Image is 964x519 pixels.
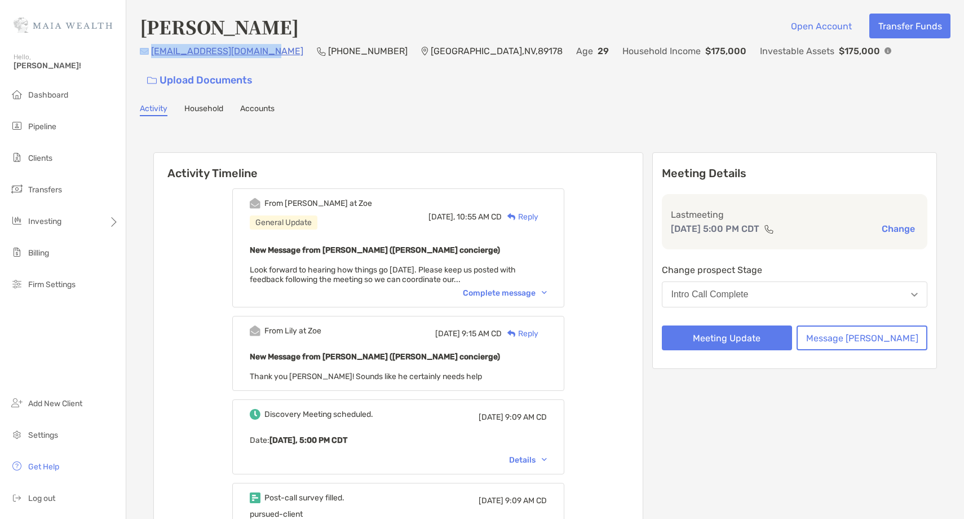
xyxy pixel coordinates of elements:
[10,459,24,473] img: get-help icon
[28,185,62,195] span: Transfers
[671,222,759,236] p: [DATE] 5:00 PM CDT
[505,412,547,422] span: 9:09 AM CD
[28,494,55,503] span: Log out
[463,288,547,298] div: Complete message
[10,214,24,227] img: investing icon
[671,208,919,222] p: Last meeting
[28,217,61,226] span: Investing
[28,153,52,163] span: Clients
[317,47,326,56] img: Phone Icon
[457,212,502,222] span: 10:55 AM CD
[911,293,918,297] img: Open dropdown arrow
[622,44,701,58] p: Household Income
[505,496,547,505] span: 9:09 AM CD
[428,212,455,222] span: [DATE],
[576,44,593,58] p: Age
[250,492,260,503] img: Event icon
[764,225,774,234] img: communication type
[140,68,260,93] a: Upload Documents
[250,265,516,284] span: Look forward to hearing how things go [DATE]. Please keep us posted with feedback following the m...
[662,326,793,350] button: Meeting Update
[479,412,503,422] span: [DATE]
[250,372,482,381] span: Thank you [PERSON_NAME]! Sounds like he certainly needs help
[264,326,321,336] div: From Lily at Zoe
[509,455,547,465] div: Details
[28,248,49,258] span: Billing
[10,396,24,410] img: add_new_client icon
[28,399,82,408] span: Add New Client
[10,491,24,504] img: logout icon
[782,14,860,38] button: Open Account
[10,151,24,164] img: clients icon
[10,277,24,291] img: firm-settings icon
[10,245,24,259] img: billing icon
[250,352,500,362] b: New Message from [PERSON_NAME] ([PERSON_NAME] concierge)
[662,282,928,307] button: Intro Call Complete
[462,329,502,338] span: 9:15 AM CD
[885,47,891,54] img: Info Icon
[28,462,59,472] span: Get Help
[431,44,563,58] p: [GEOGRAPHIC_DATA] , NV , 89178
[14,5,112,45] img: Zoe Logo
[140,104,167,116] a: Activity
[760,44,834,58] p: Investable Assets
[264,410,373,419] div: Discovery Meeting scheduled.
[542,458,547,461] img: Chevron icon
[250,245,500,255] b: New Message from [PERSON_NAME] ([PERSON_NAME] concierge)
[839,44,880,58] p: $175,000
[147,77,157,85] img: button icon
[28,90,68,100] span: Dashboard
[264,199,372,208] div: From [PERSON_NAME] at Zoe
[869,14,950,38] button: Transfer Funds
[250,326,260,336] img: Event icon
[507,213,516,221] img: Reply icon
[250,509,303,519] span: pursued-client
[878,223,918,235] button: Change
[184,104,223,116] a: Household
[507,330,516,337] img: Reply icon
[151,44,303,58] p: [EMAIL_ADDRESS][DOMAIN_NAME]
[328,44,408,58] p: [PHONE_NUMBER]
[421,47,428,56] img: Location Icon
[502,211,538,223] div: Reply
[269,436,347,445] b: [DATE], 5:00 PM CDT
[671,289,749,300] div: Intro Call Complete
[250,433,547,447] p: Date :
[10,87,24,101] img: dashboard icon
[250,215,317,230] div: General Update
[598,44,609,58] p: 29
[705,44,746,58] p: $175,000
[250,409,260,420] img: Event icon
[542,291,547,294] img: Chevron icon
[502,328,538,340] div: Reply
[797,326,927,350] button: Message [PERSON_NAME]
[662,263,928,277] p: Change prospect Stage
[140,48,149,55] img: Email Icon
[264,493,344,503] div: Post-call survey filled.
[10,428,24,441] img: settings icon
[240,104,275,116] a: Accounts
[10,119,24,133] img: pipeline icon
[28,430,58,440] span: Settings
[140,14,299,39] h4: [PERSON_NAME]
[14,61,119,71] span: [PERSON_NAME]!
[250,198,260,209] img: Event icon
[479,496,503,505] span: [DATE]
[154,153,643,180] h6: Activity Timeline
[28,122,56,131] span: Pipeline
[662,166,928,181] p: Meeting Details
[435,329,460,338] span: [DATE]
[10,182,24,196] img: transfers icon
[28,280,76,289] span: Firm Settings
